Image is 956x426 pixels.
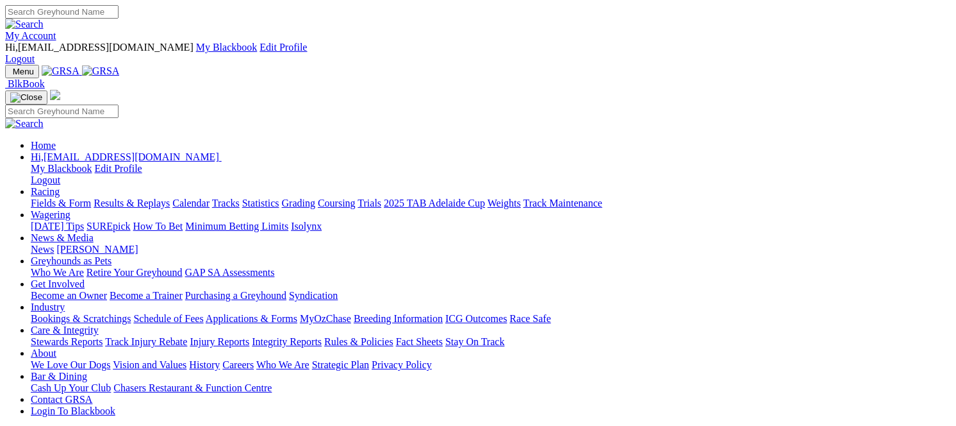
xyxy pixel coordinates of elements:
a: Contact GRSA [31,394,92,405]
a: Trials [358,198,381,209]
div: Wagering [31,221,951,232]
a: Rules & Policies [324,336,393,347]
a: Injury Reports [190,336,249,347]
button: Toggle navigation [5,65,39,78]
a: Become an Owner [31,290,107,301]
div: My Account [5,42,951,65]
div: Greyhounds as Pets [31,267,951,278]
span: BlkBook [8,78,45,89]
a: Get Involved [31,278,85,289]
a: Racing [31,186,60,197]
a: ICG Outcomes [445,313,507,324]
a: Fact Sheets [396,336,443,347]
div: About [31,359,951,371]
a: Isolynx [291,221,322,232]
span: Hi, [EMAIL_ADDRESS][DOMAIN_NAME] [31,151,219,162]
div: Industry [31,313,951,325]
a: Stay On Track [445,336,504,347]
a: MyOzChase [300,313,351,324]
a: Fields & Form [31,198,91,209]
a: Chasers Restaurant & Function Centre [113,382,272,393]
div: Bar & Dining [31,382,951,394]
a: [DATE] Tips [31,221,84,232]
a: Wagering [31,209,70,220]
a: Bookings & Scratchings [31,313,131,324]
a: GAP SA Assessments [185,267,275,278]
input: Search [5,105,119,118]
a: Who We Are [256,359,309,370]
a: Cash Up Your Club [31,382,111,393]
a: Track Injury Rebate [105,336,187,347]
span: Menu [13,67,34,76]
a: Careers [222,359,254,370]
a: Results & Replays [94,198,170,209]
a: Edit Profile [260,42,307,53]
div: Care & Integrity [31,336,951,348]
a: Who We Are [31,267,84,278]
div: Racing [31,198,951,209]
input: Search [5,5,119,19]
a: Schedule of Fees [133,313,203,324]
a: Weights [488,198,521,209]
img: GRSA [42,65,79,77]
a: SUREpick [87,221,130,232]
a: Industry [31,302,65,312]
a: My Blackbook [196,42,258,53]
a: BlkBook [5,78,45,89]
a: History [189,359,220,370]
span: Hi, [EMAIL_ADDRESS][DOMAIN_NAME] [5,42,194,53]
a: Grading [282,198,315,209]
a: Integrity Reports [252,336,322,347]
img: GRSA [82,65,120,77]
a: Track Maintenance [523,198,602,209]
a: Care & Integrity [31,325,99,336]
a: Race Safe [509,313,550,324]
img: logo-grsa-white.png [50,90,60,100]
a: How To Bet [133,221,183,232]
a: Hi,[EMAIL_ADDRESS][DOMAIN_NAME] [31,151,222,162]
a: News [31,244,54,255]
a: Home [31,140,56,151]
a: Syndication [289,290,338,301]
a: [PERSON_NAME] [56,244,138,255]
img: Search [5,118,44,130]
a: Minimum Betting Limits [185,221,288,232]
a: Edit Profile [95,163,142,174]
a: Applications & Forms [206,313,297,324]
a: Logout [31,175,60,185]
a: We Love Our Dogs [31,359,110,370]
div: News & Media [31,244,951,255]
a: Strategic Plan [312,359,369,370]
div: Get Involved [31,290,951,302]
a: About [31,348,56,359]
a: Login To Blackbook [31,405,115,416]
a: Privacy Policy [372,359,432,370]
a: News & Media [31,232,94,243]
a: Greyhounds as Pets [31,255,111,266]
a: My Blackbook [31,163,92,174]
img: Close [10,92,42,103]
a: Purchasing a Greyhound [185,290,286,301]
a: Tracks [212,198,240,209]
button: Toggle navigation [5,90,47,105]
a: Breeding Information [354,313,443,324]
a: Coursing [318,198,356,209]
a: Stewards Reports [31,336,103,347]
a: Logout [5,53,35,64]
img: Search [5,19,44,30]
a: Bar & Dining [31,371,87,382]
a: Become a Trainer [110,290,183,301]
a: Calendar [172,198,210,209]
a: Statistics [242,198,279,209]
a: Retire Your Greyhound [87,267,183,278]
div: Hi,[EMAIL_ADDRESS][DOMAIN_NAME] [31,163,951,186]
a: 2025 TAB Adelaide Cup [384,198,485,209]
a: My Account [5,30,56,41]
a: Vision and Values [113,359,186,370]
